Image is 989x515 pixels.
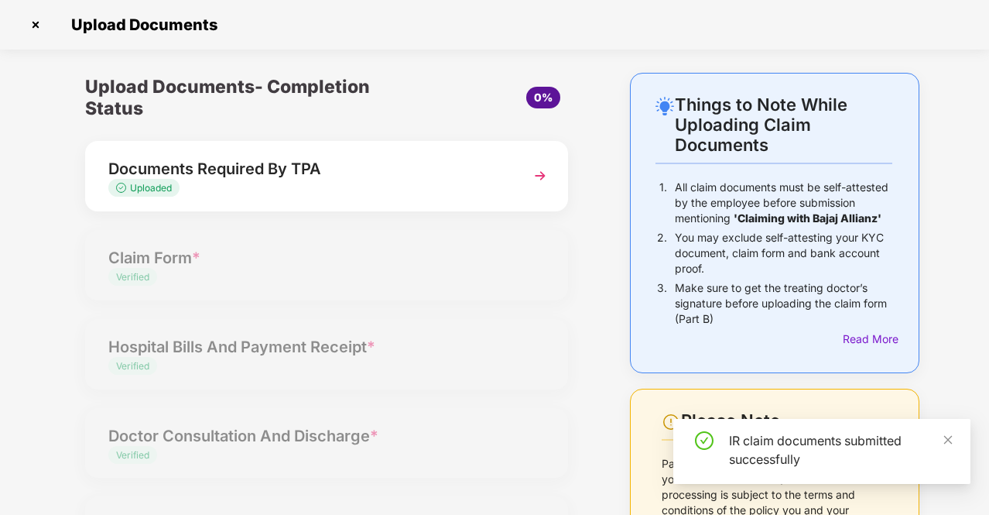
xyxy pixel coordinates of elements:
img: svg+xml;base64,PHN2ZyBpZD0iQ3Jvc3MtMzJ4MzIiIHhtbG5zPSJodHRwOi8vd3d3LnczLm9yZy8yMDAwL3N2ZyIgd2lkdG... [23,12,48,37]
p: Make sure to get the treating doctor’s signature before uploading the claim form (Part B) [675,280,892,327]
span: close [943,434,953,445]
p: 1. [659,180,667,226]
p: 3. [657,280,667,327]
img: svg+xml;base64,PHN2ZyBpZD0iV2FybmluZ18tXzI0eDI0IiBkYXRhLW5hbWU9Ildhcm5pbmcgLSAyNHgyNCIgeG1sbnM9Im... [662,413,680,431]
img: svg+xml;base64,PHN2ZyB4bWxucz0iaHR0cDovL3d3dy53My5vcmcvMjAwMC9zdmciIHdpZHRoPSIxMy4zMzMiIGhlaWdodD... [116,183,130,193]
div: Upload Documents- Completion Status [85,73,407,122]
img: svg+xml;base64,PHN2ZyB4bWxucz0iaHR0cDovL3d3dy53My5vcmcvMjAwMC9zdmciIHdpZHRoPSIyNC4wOTMiIGhlaWdodD... [655,97,674,115]
p: All claim documents must be self-attested by the employee before submission mentioning [675,180,892,226]
div: Please Note [681,410,892,431]
span: Uploaded [130,182,172,194]
span: Upload Documents [56,15,225,34]
span: check-circle [695,431,714,450]
p: 2. [657,230,667,276]
div: IR claim documents submitted successfully [729,431,952,469]
div: Things to Note While Uploading Claim Documents [675,94,892,155]
div: Documents Required By TPA [108,156,508,181]
img: svg+xml;base64,PHN2ZyBpZD0iTmV4dCIgeG1sbnM9Imh0dHA6Ly93d3cudzMub3JnLzIwMDAvc3ZnIiB3aWR0aD0iMzYiIG... [526,162,554,190]
b: 'Claiming with Bajaj Allianz' [734,211,881,225]
p: You may exclude self-attesting your KYC document, claim form and bank account proof. [675,230,892,276]
div: Read More [843,331,892,348]
span: 0% [534,91,553,104]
